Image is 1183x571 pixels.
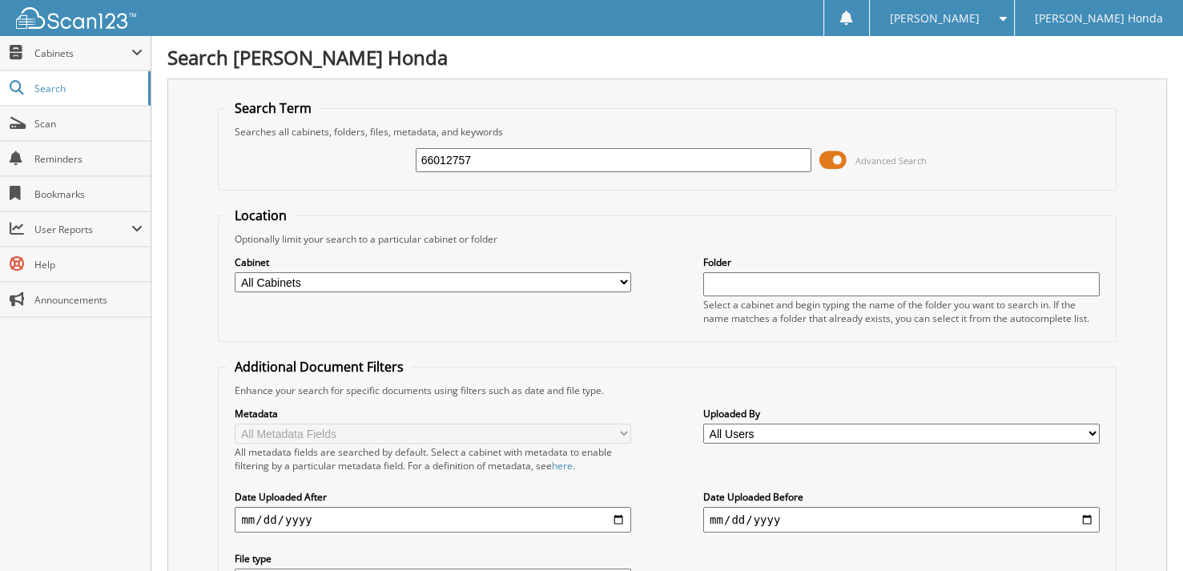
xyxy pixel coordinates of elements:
[16,7,136,29] img: scan123-logo-white.svg
[227,232,1107,246] div: Optionally limit your search to a particular cabinet or folder
[227,207,295,224] legend: Location
[34,82,140,95] span: Search
[703,255,1100,269] label: Folder
[235,445,631,472] div: All metadata fields are searched by default. Select a cabinet with metadata to enable filtering b...
[34,293,143,307] span: Announcements
[235,255,631,269] label: Cabinet
[34,258,143,271] span: Help
[34,46,131,60] span: Cabinets
[703,298,1100,325] div: Select a cabinet and begin typing the name of the folder you want to search in. If the name match...
[227,358,412,376] legend: Additional Document Filters
[703,507,1100,533] input: end
[552,459,573,472] a: here
[890,14,980,23] span: [PERSON_NAME]
[227,99,320,117] legend: Search Term
[1035,14,1163,23] span: [PERSON_NAME] Honda
[235,490,631,504] label: Date Uploaded After
[34,223,131,236] span: User Reports
[227,125,1107,139] div: Searches all cabinets, folders, files, metadata, and keywords
[235,407,631,420] label: Metadata
[703,407,1100,420] label: Uploaded By
[34,152,143,166] span: Reminders
[167,44,1167,70] h1: Search [PERSON_NAME] Honda
[34,187,143,201] span: Bookmarks
[235,507,631,533] input: start
[227,384,1107,397] div: Enhance your search for specific documents using filters such as date and file type.
[855,155,927,167] span: Advanced Search
[235,552,631,565] label: File type
[703,490,1100,504] label: Date Uploaded Before
[34,117,143,131] span: Scan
